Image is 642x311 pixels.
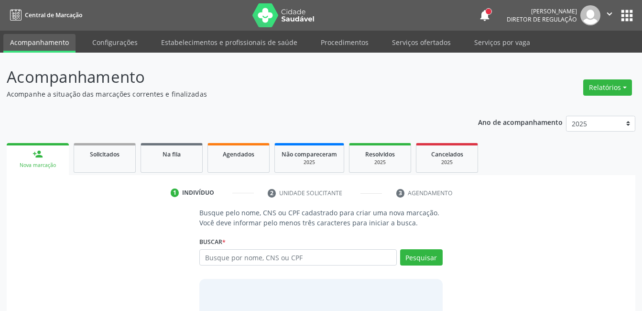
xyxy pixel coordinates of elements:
p: Acompanhe a situação das marcações correntes e finalizadas [7,89,447,99]
button: notifications [478,9,491,22]
button:  [600,5,619,25]
button: apps [619,7,635,24]
button: Pesquisar [400,249,443,266]
div: Nova marcação [13,162,62,169]
button: Relatórios [583,79,632,96]
div: Indivíduo [182,189,214,197]
div: person_add [33,149,43,159]
p: Busque pelo nome, CNS ou CPF cadastrado para criar uma nova marcação. Você deve informar pelo men... [199,208,442,228]
span: Na fila [163,150,181,158]
div: 2025 [356,159,404,166]
div: 2025 [423,159,471,166]
div: 1 [171,189,179,197]
i:  [604,9,615,19]
span: Central de Marcação [25,11,82,19]
p: Ano de acompanhamento [478,116,563,128]
span: Cancelados [431,150,463,158]
a: Estabelecimentos e profissionais de saúde [154,34,304,51]
a: Central de Marcação [7,7,82,23]
div: [PERSON_NAME] [507,7,577,15]
span: Solicitados [90,150,120,158]
div: 2025 [282,159,337,166]
label: Buscar [199,234,226,249]
span: Resolvidos [365,150,395,158]
a: Serviços ofertados [385,34,457,51]
a: Acompanhamento [3,34,76,53]
input: Busque por nome, CNS ou CPF [199,249,396,266]
a: Configurações [86,34,144,51]
span: Agendados [223,150,254,158]
img: img [580,5,600,25]
span: Diretor de regulação [507,15,577,23]
span: Não compareceram [282,150,337,158]
p: Acompanhamento [7,65,447,89]
a: Serviços por vaga [468,34,537,51]
a: Procedimentos [314,34,375,51]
